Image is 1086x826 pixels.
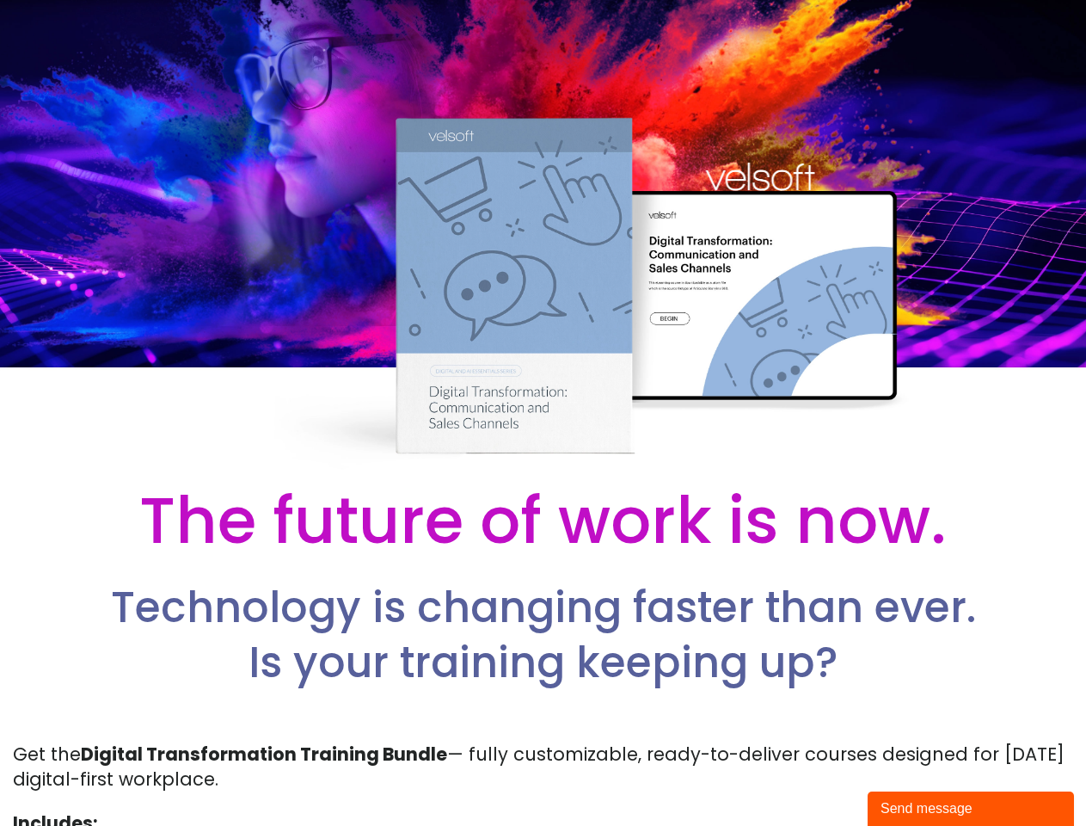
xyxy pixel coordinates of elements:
h2: Technology is changing faster than ever. Is your training keeping up? [55,581,1030,690]
h2: The future of work is now. [54,479,1031,562]
iframe: chat widget [868,788,1077,826]
strong: Digital Transformation Training Bundle [81,742,447,767]
p: Get the — fully customizable, ready-to-deliver courses designed for [DATE] digital-first workplace. [13,742,1073,792]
